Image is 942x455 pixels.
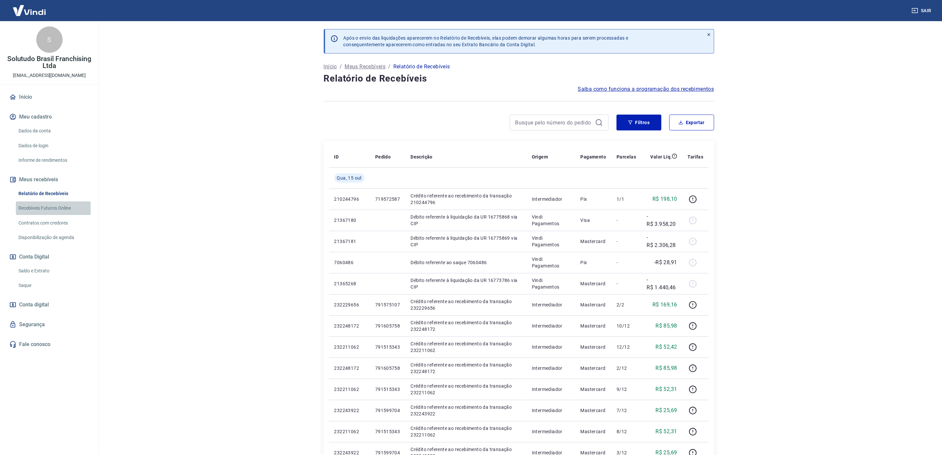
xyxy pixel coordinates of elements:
[617,280,636,287] p: -
[334,365,365,371] p: 232248172
[8,90,91,104] a: Início
[532,428,570,435] p: Intermediador
[655,385,677,393] p: R$ 52,31
[578,85,714,93] a: Saiba como funciona a programação dos recebimentos
[36,26,63,53] div: S
[334,217,365,224] p: 21367180
[655,322,677,330] p: R$ 85,98
[581,428,606,435] p: Mastercard
[532,235,570,248] p: Vindi Pagamentos
[581,323,606,329] p: Mastercard
[910,5,934,17] button: Sair
[393,63,450,71] p: Relatório de Recebíveis
[411,319,521,332] p: Crédito referente ao recebimento da transação 232248172
[617,259,636,266] p: -
[324,63,337,71] a: Início
[655,343,677,351] p: R$ 52,42
[653,195,677,203] p: R$ 198,10
[581,259,606,266] p: Pix
[345,63,385,71] a: Meus Recebíveis
[16,201,91,215] a: Recebíveis Futuros Online
[388,63,390,71] p: /
[688,154,704,160] p: Tarifas
[532,365,570,371] p: Intermediador
[532,277,570,290] p: Vindi Pagamentos
[411,154,433,160] p: Descrição
[411,214,521,227] p: Débito referente à liquidação da UR 16775868 via CIP
[532,214,570,227] p: Vindi Pagamentos
[16,124,91,138] a: Dados da conta
[617,344,636,350] p: 12/12
[19,300,49,309] span: Conta digital
[375,407,400,414] p: 791599704
[411,259,521,266] p: Débito referente ao saque 7060486
[375,323,400,329] p: 791605758
[617,428,636,435] p: 8/12
[334,323,365,329] p: 232248172
[647,276,677,292] p: -R$ 1.440,46
[411,383,521,396] p: Crédito referente ao recebimento da transação 232211062
[334,259,365,266] p: 7060486
[653,301,677,309] p: R$ 169,16
[411,192,521,206] p: Crédito referente ao recebimento da transação 210244796
[337,175,362,181] span: Qua, 15 out
[411,298,521,311] p: Crédito referente ao recebimento da transação 232229656
[651,154,672,160] p: Valor Líq.
[16,154,91,167] a: Informe de rendimentos
[334,238,365,245] p: 21367181
[8,0,51,20] img: Vindi
[647,212,677,228] p: -R$ 3.958,20
[617,196,636,202] p: 1/1
[647,233,677,249] p: -R$ 2.306,28
[334,428,365,435] p: 232211062
[411,362,521,375] p: Crédito referente ao recebimento da transação 232248172
[581,344,606,350] p: Mastercard
[8,337,91,352] a: Fale conosco
[617,217,636,224] p: -
[375,428,400,435] p: 791515343
[617,301,636,308] p: 2/2
[654,259,677,266] p: -R$ 28,91
[617,154,636,160] p: Parcelas
[13,72,86,79] p: [EMAIL_ADDRESS][DOMAIN_NAME]
[581,386,606,393] p: Mastercard
[375,154,391,160] p: Pedido
[669,115,714,130] button: Exportar
[581,154,606,160] p: Pagamento
[16,216,91,230] a: Contratos com credores
[334,196,365,202] p: 210244796
[532,196,570,202] p: Intermediador
[515,118,593,127] input: Busque pelo número do pedido
[581,407,606,414] p: Mastercard
[581,196,606,202] p: Pix
[334,407,365,414] p: 232243922
[324,72,714,85] h4: Relatório de Recebíveis
[375,196,400,202] p: 719572587
[532,301,570,308] p: Intermediador
[581,301,606,308] p: Mastercard
[581,238,606,245] p: Mastercard
[334,344,365,350] p: 232211062
[617,386,636,393] p: 9/12
[532,386,570,393] p: Intermediador
[344,35,628,48] p: Após o envio das liquidações aparecerem no Relatório de Recebíveis, elas podem demorar algumas ho...
[617,115,661,130] button: Filtros
[375,386,400,393] p: 791515343
[8,297,91,312] a: Conta digital
[617,407,636,414] p: 7/12
[411,404,521,417] p: Crédito referente ao recebimento da transação 232243922
[617,323,636,329] p: 10/12
[532,344,570,350] p: Intermediador
[411,235,521,248] p: Débito referente à liquidação da UR 16775869 via CIP
[532,154,548,160] p: Origem
[581,280,606,287] p: Mastercard
[334,301,365,308] p: 232229656
[655,406,677,414] p: R$ 25,69
[16,139,91,153] a: Dados de login
[617,365,636,371] p: 2/12
[411,340,521,354] p: Crédito referente ao recebimento da transação 232211062
[655,364,677,372] p: R$ 85,98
